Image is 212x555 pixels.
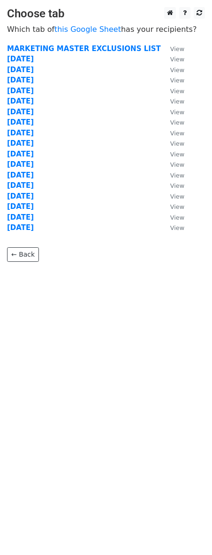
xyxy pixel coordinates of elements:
[161,97,184,105] a: View
[165,510,212,555] iframe: Chat Widget
[7,118,34,126] a: [DATE]
[161,181,184,190] a: View
[161,192,184,200] a: View
[7,181,34,190] a: [DATE]
[7,97,34,105] a: [DATE]
[170,119,184,126] small: View
[7,129,34,137] a: [DATE]
[170,203,184,210] small: View
[161,55,184,63] a: View
[161,44,184,53] a: View
[161,76,184,84] a: View
[170,67,184,74] small: View
[54,25,121,34] a: this Google Sheet
[7,66,34,74] a: [DATE]
[161,171,184,179] a: View
[170,130,184,137] small: View
[7,213,34,222] a: [DATE]
[170,151,184,158] small: View
[170,172,184,179] small: View
[7,160,34,169] a: [DATE]
[170,140,184,147] small: View
[161,150,184,158] a: View
[7,247,39,262] a: ← Back
[170,109,184,116] small: View
[7,76,34,84] a: [DATE]
[7,55,34,63] a: [DATE]
[170,88,184,95] small: View
[7,108,34,116] a: [DATE]
[7,192,34,200] a: [DATE]
[161,223,184,232] a: View
[170,77,184,84] small: View
[7,150,34,158] a: [DATE]
[170,98,184,105] small: View
[7,171,34,179] a: [DATE]
[161,139,184,148] a: View
[170,56,184,63] small: View
[161,160,184,169] a: View
[161,202,184,211] a: View
[7,44,161,53] a: MARKETING MASTER EXCLUSIONS LIST
[161,213,184,222] a: View
[7,202,34,211] a: [DATE]
[170,193,184,200] small: View
[170,182,184,189] small: View
[170,214,184,221] small: View
[7,7,205,21] h3: Choose tab
[161,87,184,95] a: View
[7,24,205,34] p: Which tab of has your recipients?
[170,45,184,52] small: View
[7,87,34,95] a: [DATE]
[7,223,34,232] a: [DATE]
[170,224,184,231] small: View
[161,108,184,116] a: View
[161,66,184,74] a: View
[161,118,184,126] a: View
[161,129,184,137] a: View
[170,161,184,168] small: View
[7,139,34,148] a: [DATE]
